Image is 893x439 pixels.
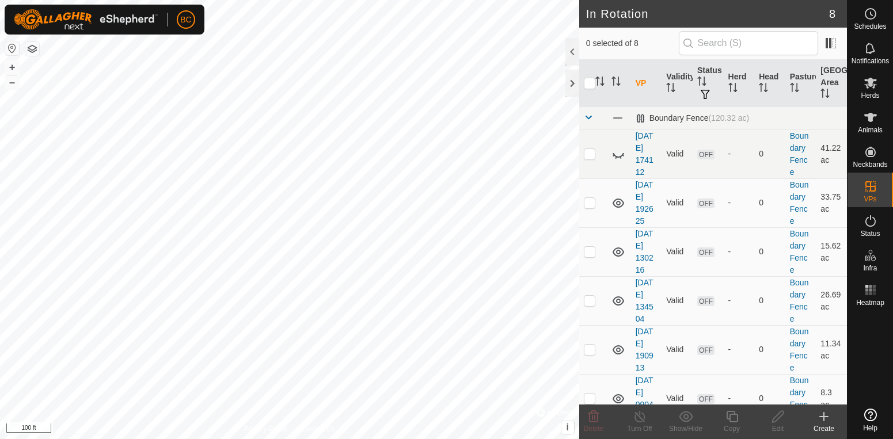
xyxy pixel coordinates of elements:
[697,150,715,159] span: OFF
[636,376,653,421] a: [DATE] 090440
[180,14,191,26] span: BC
[708,113,749,123] span: (120.32 ac)
[816,129,847,178] td: 41.22 ac
[790,85,799,94] p-sorticon: Activate to sort
[754,60,785,107] th: Head
[816,325,847,374] td: 11.34 ac
[5,41,19,55] button: Reset Map
[790,278,809,323] a: Boundary Fence
[697,345,715,355] span: OFF
[636,278,653,323] a: [DATE] 134504
[852,58,889,64] span: Notifications
[617,423,663,434] div: Turn Off
[693,60,724,107] th: Status
[631,60,662,107] th: VP
[728,392,750,404] div: -
[856,299,884,306] span: Heatmap
[816,374,847,423] td: 8.3 ac
[863,265,877,272] span: Infra
[755,423,801,434] div: Edit
[697,394,715,404] span: OFF
[561,421,574,434] button: i
[790,131,809,177] a: Boundary Fence
[858,127,883,133] span: Animals
[728,246,750,258] div: -
[728,148,750,160] div: -
[754,227,785,276] td: 0
[5,60,19,74] button: +
[25,42,39,56] button: Map Layers
[611,78,621,87] p-sorticon: Activate to sort
[301,424,335,434] a: Contact Us
[586,7,829,21] h2: In Rotation
[754,325,785,374] td: 0
[728,343,750,356] div: -
[697,198,715,208] span: OFF
[853,161,887,168] span: Neckbands
[816,227,847,276] td: 15.62 ac
[709,423,755,434] div: Copy
[728,197,750,209] div: -
[754,178,785,227] td: 0
[5,75,19,89] button: –
[724,60,755,107] th: Herd
[697,296,715,306] span: OFF
[662,178,693,227] td: Valid
[679,31,818,55] input: Search (S)
[801,423,847,434] div: Create
[586,37,679,49] span: 0 selected of 8
[816,178,847,227] td: 33.75 ac
[790,229,809,274] a: Boundary Fence
[663,423,709,434] div: Show/Hide
[861,92,879,99] span: Herds
[14,9,158,30] img: Gallagher Logo
[662,276,693,325] td: Valid
[790,180,809,226] a: Boundary Fence
[595,78,605,87] p-sorticon: Activate to sort
[662,60,693,107] th: Validity
[860,230,880,237] span: Status
[662,374,693,423] td: Valid
[759,85,768,94] p-sorticon: Activate to sort
[697,247,715,257] span: OFF
[697,78,706,87] p-sorticon: Activate to sort
[636,131,653,177] a: [DATE] 174112
[636,180,653,226] a: [DATE] 192625
[820,90,830,100] p-sorticon: Activate to sort
[864,196,876,203] span: VPs
[829,5,835,22] span: 8
[854,23,886,30] span: Schedules
[790,327,809,372] a: Boundary Fence
[754,276,785,325] td: 0
[662,227,693,276] td: Valid
[816,276,847,325] td: 26.69 ac
[790,376,809,421] a: Boundary Fence
[754,129,785,178] td: 0
[785,60,816,107] th: Pasture
[636,113,750,123] div: Boundary Fence
[666,85,675,94] p-sorticon: Activate to sort
[728,85,738,94] p-sorticon: Activate to sort
[863,425,877,432] span: Help
[848,404,893,436] a: Help
[636,327,653,372] a: [DATE] 190913
[662,129,693,178] td: Valid
[816,60,847,107] th: [GEOGRAPHIC_DATA] Area
[728,295,750,307] div: -
[244,424,287,434] a: Privacy Policy
[754,374,785,423] td: 0
[636,229,653,274] a: [DATE] 130216
[662,325,693,374] td: Valid
[584,425,604,433] span: Delete
[566,422,568,432] span: i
